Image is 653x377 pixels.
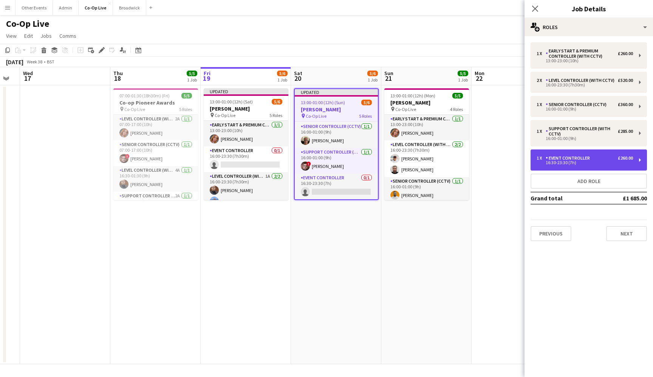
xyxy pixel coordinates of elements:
[113,140,198,166] app-card-role: Senior Controller (CCTV)1/107:00-17:00 (10h)![PERSON_NAME]
[21,31,36,41] a: Edit
[531,226,571,241] button: Previous
[359,113,372,119] span: 5 Roles
[546,126,618,137] div: Support Controller (with CCTV)
[599,192,647,204] td: £1 685.00
[475,70,484,77] span: Mon
[384,140,469,177] app-card-role: Level Controller (with CCTV)2/216:00-23:30 (7h30m)[PERSON_NAME][PERSON_NAME]
[47,59,54,65] div: BST
[125,154,130,158] span: !
[537,155,546,161] div: 1 x
[395,106,416,112] span: Co-Op Live
[277,71,288,76] span: 5/6
[203,74,210,83] span: 19
[204,172,288,209] app-card-role: Level Controller (with CCTV)1A2/216:00-23:30 (7h30m)[PERSON_NAME][PERSON_NAME]
[204,88,288,200] app-job-card: Updated13:00-01:00 (12h) (Sat)5/6[PERSON_NAME] Co-Op Live5 RolesEarly Start & Premium Controller ...
[525,18,653,36] div: Roles
[181,93,192,98] span: 5/5
[458,77,468,83] div: 1 Job
[24,32,33,39] span: Edit
[187,77,197,83] div: 1 Job
[452,93,463,98] span: 5/5
[277,77,287,83] div: 1 Job
[59,32,76,39] span: Comms
[269,112,282,118] span: 5 Roles
[384,177,469,203] app-card-role: Senior Controller (CCTV)1/116:00-01:00 (9h)[PERSON_NAME]
[53,0,79,15] button: Admin
[124,106,145,112] span: Co-Op Live
[546,102,610,107] div: Senior Controller (CCTV)
[113,115,198,140] app-card-role: Level Controller (with CCTV)2A1/107:00-17:00 (10h)[PERSON_NAME]
[546,48,618,59] div: Early Start & Premium Controller (with CCTV)
[113,192,198,217] app-card-role: Support Controller (with CCTV)2A1/116:30-01:30 (9h)
[537,161,633,165] div: 16:30-23:30 (7h)
[210,99,253,105] span: 13:00-01:00 (12h) (Sat)
[546,78,617,83] div: Level Controller (with CCTV)
[112,74,123,83] span: 18
[606,226,647,241] button: Next
[272,99,282,105] span: 5/6
[6,58,23,66] div: [DATE]
[537,102,546,107] div: 1 x
[384,99,469,106] h3: [PERSON_NAME]
[525,4,653,14] h3: Job Details
[383,74,393,83] span: 21
[113,88,198,200] app-job-card: 07:00-01:30 (18h30m) (Fri)5/5Co-op Pioneer Awards Co-Op Live5 RolesLevel Controller (with CCTV)2A...
[113,70,123,77] span: Thu
[546,155,593,161] div: Event Controller
[119,93,170,98] span: 07:00-01:30 (18h30m) (Fri)
[618,129,633,134] div: £285.00
[618,155,633,161] div: £260.00
[6,18,49,29] h1: Co-Op Live
[204,70,210,77] span: Fri
[618,78,633,83] div: £520.00
[204,105,288,112] h3: [PERSON_NAME]
[113,99,198,106] h3: Co-op Pioneer Awards
[531,192,599,204] td: Grand total
[384,70,393,77] span: Sun
[618,51,633,56] div: £260.00
[204,146,288,172] app-card-role: Event Controller0/116:00-23:30 (7h30m)
[295,174,378,199] app-card-role: Event Controller0/116:30-23:30 (7h)
[384,115,469,140] app-card-role: Early Start & Premium Controller (with CCTV)1/113:00-23:00 (10h)[PERSON_NAME]
[23,70,33,77] span: Wed
[187,71,197,76] span: 5/5
[204,121,288,146] app-card-role: Early Start & Premium Controller (with CCTV)1/113:00-23:00 (10h)[PERSON_NAME]
[294,88,379,200] app-job-card: Updated13:00-01:00 (12h) (Sun)5/6[PERSON_NAME] Co-Op Live5 RolesLevel Controller (with CCTV)2/216...
[294,70,302,77] span: Sat
[40,32,52,39] span: Jobs
[306,113,326,119] span: Co-Op Live
[25,59,44,65] span: Week 38
[179,106,192,112] span: 5 Roles
[537,78,546,83] div: 2 x
[474,74,484,83] span: 22
[367,71,378,76] span: 5/6
[531,174,647,189] button: Add role
[6,32,17,39] span: View
[204,88,288,94] div: Updated
[113,166,198,192] app-card-role: Level Controller (with CCTV)4A1/116:30-01:30 (9h)[PERSON_NAME]
[37,31,55,41] a: Jobs
[295,89,378,95] div: Updated
[113,0,146,15] button: Broadwick
[537,137,633,140] div: 16:00-01:00 (9h)
[361,100,372,105] span: 5/6
[537,83,633,87] div: 16:00-23:30 (7h30m)
[22,74,33,83] span: 17
[537,59,633,63] div: 13:00-23:00 (10h)
[458,71,468,76] span: 5/5
[15,0,53,15] button: Other Events
[368,77,378,83] div: 1 Job
[537,129,546,134] div: 1 x
[537,107,633,111] div: 16:00-01:00 (9h)
[390,93,435,98] span: 13:00-01:00 (12h) (Mon)
[295,148,378,174] app-card-role: Support Controller (with CCTV)1/116:00-01:00 (9h)![PERSON_NAME]
[295,106,378,113] h3: [PERSON_NAME]
[450,106,463,112] span: 4 Roles
[384,88,469,200] app-job-card: 13:00-01:00 (12h) (Mon)5/5[PERSON_NAME] Co-Op Live4 RolesEarly Start & Premium Controller (with C...
[301,100,345,105] span: 13:00-01:00 (12h) (Sun)
[79,0,113,15] button: Co-Op Live
[306,162,311,166] span: !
